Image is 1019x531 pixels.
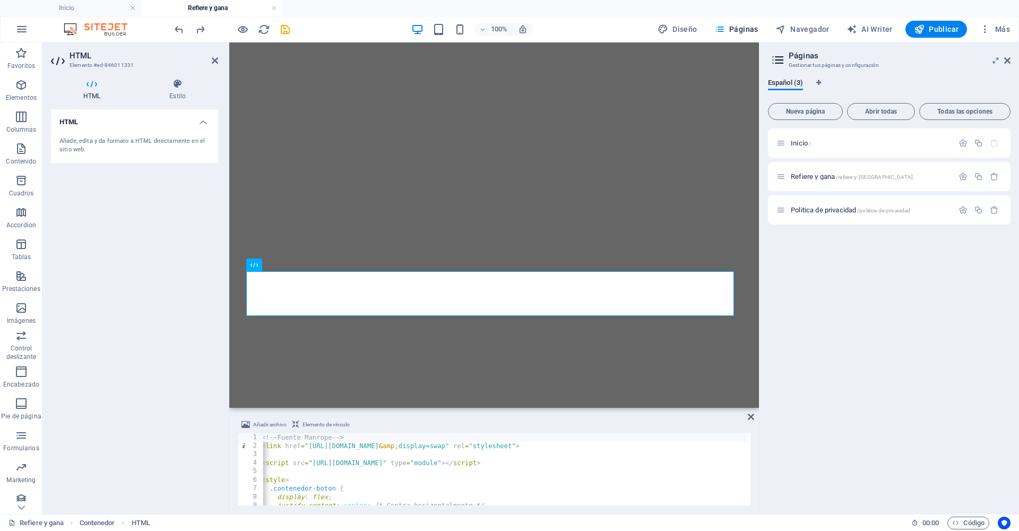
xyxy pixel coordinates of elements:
[80,517,115,529] span: Haz clic para seleccionar y doble clic para editar
[238,459,264,467] div: 4
[847,103,915,120] button: Abrir todas
[6,221,36,229] p: Accordion
[980,24,1010,35] span: Más
[12,253,31,261] p: Tablas
[59,137,210,155] div: Añade, edita y da formato a HTML directamente en el sitio web.
[9,189,34,198] p: Cuadros
[958,172,968,181] div: Configuración
[518,24,528,34] i: Al redimensionar, ajustar el nivel de zoom automáticamente para ajustarse al dispositivo elegido.
[768,76,803,91] span: Español (3)
[911,517,939,529] h6: Tiempo de la sesión
[303,418,350,431] span: Elemento de vínculo
[952,517,985,529] span: Código
[194,23,206,36] i: Rehacer: Cambiar HTML (Ctrl+Y, ⌘+Y)
[852,108,910,115] span: Abrir todas
[8,517,64,529] a: Haz clic para cancelar la selección y doble clic para abrir páginas
[771,21,834,38] button: Navegador
[70,51,218,61] h2: HTML
[258,23,270,36] i: Volver a cargar página
[836,174,913,180] span: /refiere-y-[GEOGRAPHIC_DATA]
[768,79,1011,99] div: Pestañas de idiomas
[809,141,811,147] span: /
[7,62,35,70] p: Favoritos
[290,418,351,431] button: Elemento de vínculo
[905,21,968,38] button: Publicar
[975,21,1014,38] button: Más
[137,79,218,101] h4: Estilo
[194,23,206,36] button: redo
[3,444,39,452] p: Formularios
[788,173,953,180] div: Refiere y gana/refiere-y-[GEOGRAPHIC_DATA]
[238,450,264,459] div: 3
[990,205,999,215] div: Eliminar
[240,418,288,431] button: Añadir archivo
[924,108,1006,115] span: Todas las opciones
[768,103,843,120] button: Nueva página
[773,108,838,115] span: Nueva página
[974,139,983,148] div: Duplicar
[238,493,264,501] div: 8
[714,24,758,35] span: Páginas
[710,21,763,38] button: Páginas
[1,412,41,421] p: Pie de página
[474,23,512,36] button: 100%
[51,109,218,129] h4: HTML
[80,517,150,529] nav: breadcrumb
[919,103,1011,120] button: Todas las opciones
[257,23,270,36] button: reload
[974,172,983,181] div: Duplicar
[238,501,264,510] div: 9
[279,23,291,36] i: Guardar (Ctrl+S)
[238,433,264,442] div: 1
[922,517,939,529] span: 00 00
[775,24,830,35] span: Navegador
[6,93,37,102] p: Elementos
[653,21,702,38] div: Diseño (Ctrl+Alt+Y)
[788,207,953,213] div: Politica de privacidad/politica-de-privacidad
[791,173,913,181] span: Haz clic para abrir la página
[847,24,893,35] span: AI Writer
[7,316,36,325] p: Imágenes
[490,23,507,36] h6: 100%
[947,517,989,529] button: Código
[789,61,989,70] h3: Gestionar tus páginas y configuración
[842,21,897,38] button: AI Writer
[791,206,910,214] span: Haz clic para abrir la página
[990,172,999,181] div: Eliminar
[974,205,983,215] div: Duplicar
[6,125,37,134] p: Columnas
[930,519,931,527] span: :
[70,61,197,70] h3: Elemento #ed-846011331
[51,79,137,101] h4: HTML
[253,418,287,431] span: Añadir archivo
[857,208,910,213] span: /politica-de-privacidad
[173,23,185,36] i: Deshacer: Pegar (Ctrl+Z)
[279,23,291,36] button: save
[172,23,185,36] button: undo
[132,517,150,529] span: Haz clic para seleccionar y doble clic para editar
[791,139,811,147] span: Haz clic para abrir la página
[6,157,36,166] p: Contenido
[238,442,264,450] div: 2
[2,285,40,293] p: Prestaciones
[788,140,953,147] div: Inicio/
[238,484,264,493] div: 7
[998,517,1011,529] button: Usercentrics
[141,2,282,14] h4: Refiere y gana
[653,21,702,38] button: Diseño
[61,23,141,36] img: Editor Logo
[238,476,264,484] div: 6
[914,24,959,35] span: Publicar
[3,380,39,389] p: Encabezado
[658,24,697,35] span: Diseño
[6,476,36,484] p: Marketing
[789,51,1011,61] h2: Páginas
[990,139,999,148] div: La página principal no puede eliminarse
[958,139,968,148] div: Configuración
[958,205,968,215] div: Configuración
[238,467,264,476] div: 5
